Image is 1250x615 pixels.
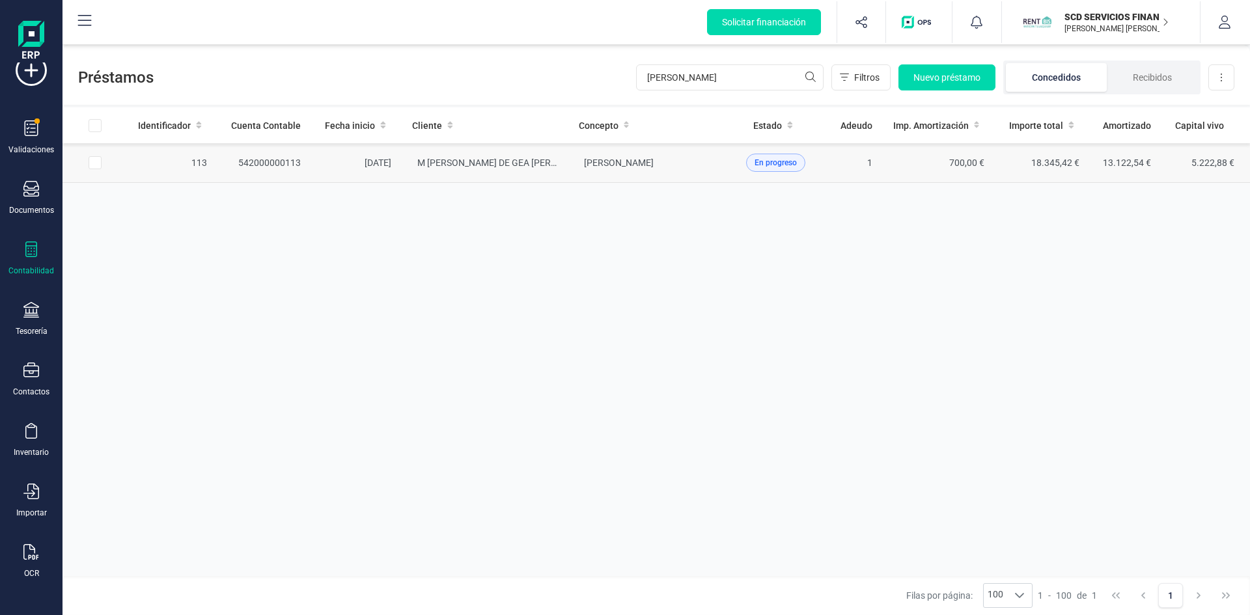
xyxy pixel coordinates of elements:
[995,143,1089,183] td: 18.345,42 €
[854,71,880,84] span: Filtros
[1023,8,1051,36] img: SC
[894,1,944,43] button: Logo de OPS
[1092,589,1097,602] span: 1
[840,119,872,132] span: Adeudo
[1104,583,1128,608] button: First Page
[1038,589,1043,602] span: 1
[1158,583,1183,608] button: Page 1
[16,508,47,518] div: Importar
[89,156,102,169] div: Row Selected 788ec4a6-f305-4a66-9a13-9bd2dc9ab02d
[14,447,49,458] div: Inventario
[1131,583,1156,608] button: Previous Page
[1090,143,1161,183] td: 13.122,54 €
[89,119,102,132] div: All items unselected
[1186,583,1211,608] button: Next Page
[138,119,191,132] span: Identificador
[128,143,217,183] td: 113
[1175,119,1224,132] span: Capital vivo
[16,326,48,336] div: Tesorería
[24,568,39,579] div: OCR
[1214,583,1238,608] button: Last Page
[753,119,782,132] span: Estado
[325,119,375,132] span: Fecha inicio
[906,583,1033,608] div: Filas por página:
[417,157,601,168] span: M [PERSON_NAME] DE GEA [PERSON_NAME]
[913,71,980,84] span: Nuevo préstamo
[78,67,636,88] span: Préstamos
[1161,143,1250,183] td: 5.222,88 €
[579,119,618,132] span: Concepto
[217,143,311,183] td: 542000000113
[1103,119,1151,132] span: Amortizado
[755,157,797,169] span: En progreso
[1107,63,1198,92] li: Recibidos
[1064,10,1169,23] p: SCD SERVICIOS FINANCIEROS SL
[722,16,806,29] span: Solicitar financiación
[1006,63,1107,92] li: Concedidos
[636,64,824,90] input: Buscar...
[831,64,891,90] button: Filtros
[1009,119,1063,132] span: Importe total
[8,266,54,276] div: Contabilidad
[13,387,49,397] div: Contactos
[898,64,995,90] button: Nuevo préstamo
[1018,1,1184,43] button: SCSCD SERVICIOS FINANCIEROS SL[PERSON_NAME] [PERSON_NAME] VOZMEDIANO [PERSON_NAME]
[984,584,1007,607] span: 100
[584,157,654,168] span: [PERSON_NAME]
[231,119,301,132] span: Cuenta Contable
[902,16,936,29] img: Logo de OPS
[9,205,54,215] div: Documentos
[707,9,821,35] button: Solicitar financiación
[1064,23,1169,34] p: [PERSON_NAME] [PERSON_NAME] VOZMEDIANO [PERSON_NAME]
[818,143,883,183] td: 1
[18,21,44,62] img: Logo Finanedi
[412,119,442,132] span: Cliente
[8,144,54,155] div: Validaciones
[1056,589,1072,602] span: 100
[1038,589,1097,602] div: -
[311,143,402,183] td: [DATE]
[1077,589,1087,602] span: de
[893,119,969,132] span: Imp. Amortización
[883,143,995,183] td: 700,00 €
